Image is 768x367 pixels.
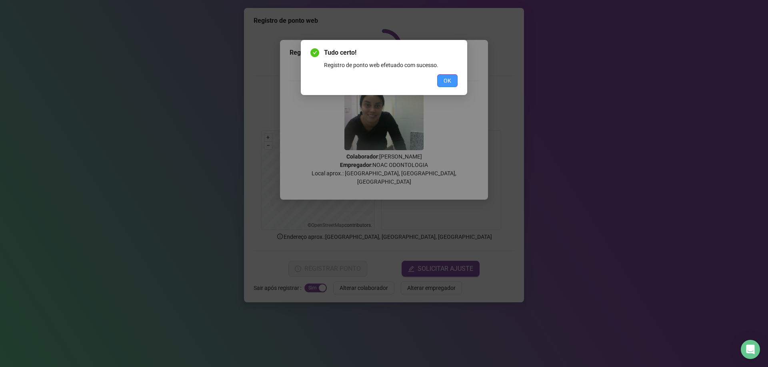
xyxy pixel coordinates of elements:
[444,76,451,85] span: OK
[437,74,458,87] button: OK
[324,48,458,58] span: Tudo certo!
[310,48,319,57] span: check-circle
[324,61,458,69] div: Registro de ponto web efetuado com sucesso.
[741,340,760,359] div: Open Intercom Messenger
